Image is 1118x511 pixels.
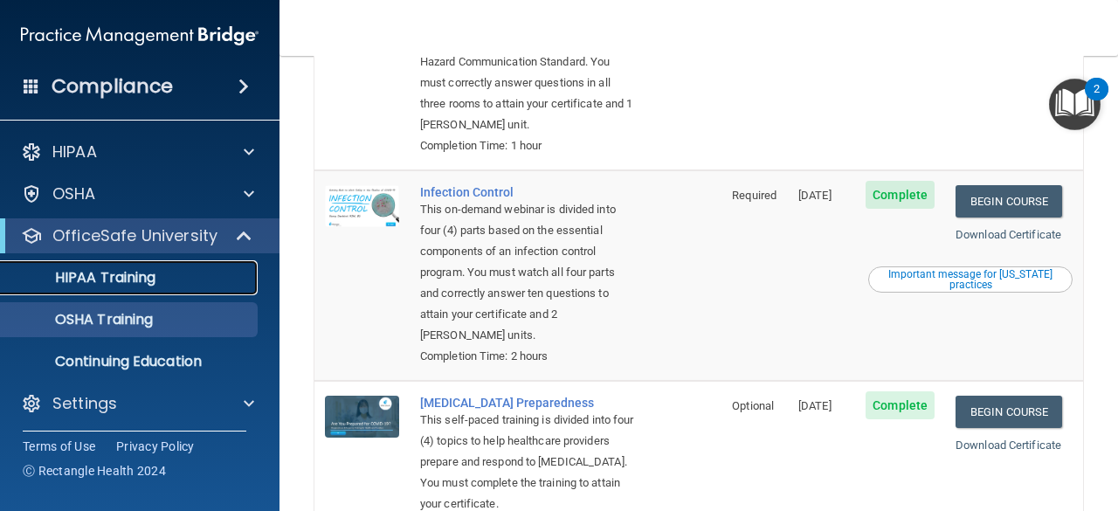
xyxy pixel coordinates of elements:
a: Begin Course [956,185,1062,218]
p: OSHA Training [11,311,153,328]
div: This on-demand webinar is divided into four (4) parts based on the essential components of an inf... [420,199,634,346]
span: Ⓒ Rectangle Health 2024 [23,462,166,480]
a: Infection Control [420,185,634,199]
div: Completion Time: 2 hours [420,346,634,367]
p: OSHA [52,183,96,204]
a: Begin Course [956,396,1062,428]
a: Download Certificate [956,228,1061,241]
a: Download Certificate [956,438,1061,452]
a: Settings [21,393,254,414]
button: Open Resource Center, 2 new notifications [1049,79,1101,130]
div: 2 [1094,89,1100,112]
p: OfficeSafe University [52,225,217,246]
div: Completion Time: 1 hour [420,135,634,156]
div: Important message for [US_STATE] practices [871,269,1070,290]
a: Privacy Policy [116,438,195,455]
span: [DATE] [798,189,832,202]
div: This self-paced training is divided into three (3) rooms based on the OSHA Hazard Communication S... [420,10,634,135]
a: OSHA [21,183,254,204]
img: PMB logo [21,18,259,53]
a: [MEDICAL_DATA] Preparedness [420,396,634,410]
span: [DATE] [798,399,832,412]
p: Continuing Education [11,353,250,370]
h4: Compliance [52,74,173,99]
p: HIPAA [52,142,97,162]
a: OfficeSafe University [21,225,253,246]
a: HIPAA [21,142,254,162]
p: HIPAA Training [11,269,155,287]
span: Required [732,189,776,202]
button: Read this if you are a dental practitioner in the state of CA [868,266,1073,293]
a: Terms of Use [23,438,95,455]
span: Complete [866,181,935,209]
span: Complete [866,391,935,419]
p: Settings [52,393,117,414]
span: Optional [732,399,774,412]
